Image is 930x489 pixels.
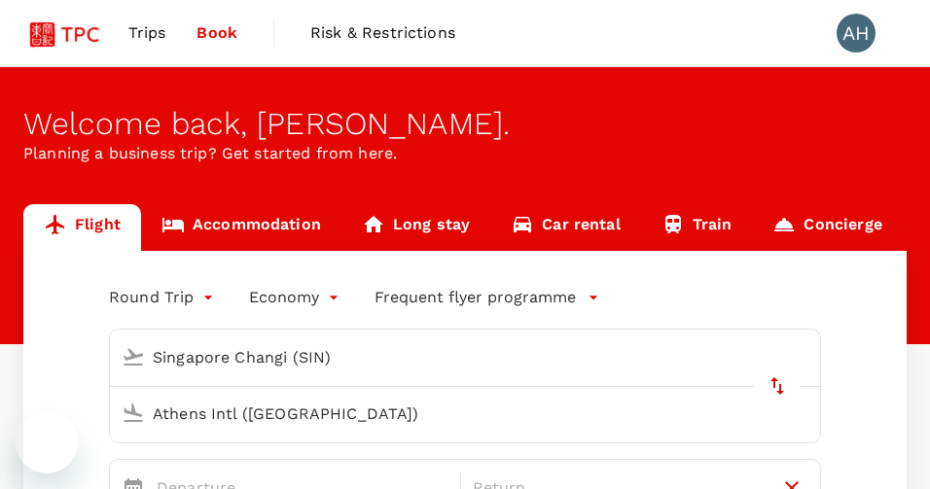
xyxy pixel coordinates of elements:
[23,142,907,165] p: Planning a business trip? Get started from here.
[341,204,490,251] a: Long stay
[23,204,141,251] a: Flight
[375,286,576,309] p: Frequent flyer programme
[752,204,902,251] a: Concierge
[310,21,455,45] span: Risk & Restrictions
[114,399,779,429] input: Going to
[109,282,218,313] div: Round Trip
[375,286,599,309] button: Frequent flyer programme
[16,411,78,473] iframe: Button to launch messaging window
[141,204,341,251] a: Accommodation
[114,342,779,372] input: Depart from
[23,106,907,142] div: Welcome back , [PERSON_NAME] .
[128,21,166,45] span: Trips
[806,411,810,415] button: Open
[490,204,641,251] a: Car rental
[23,12,113,54] img: Tsao Pao Chee Group Pte Ltd
[806,355,810,359] button: Open
[641,204,753,251] a: Train
[249,282,343,313] div: Economy
[754,363,801,409] button: delete
[837,14,876,52] div: AH
[197,21,237,45] span: Book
